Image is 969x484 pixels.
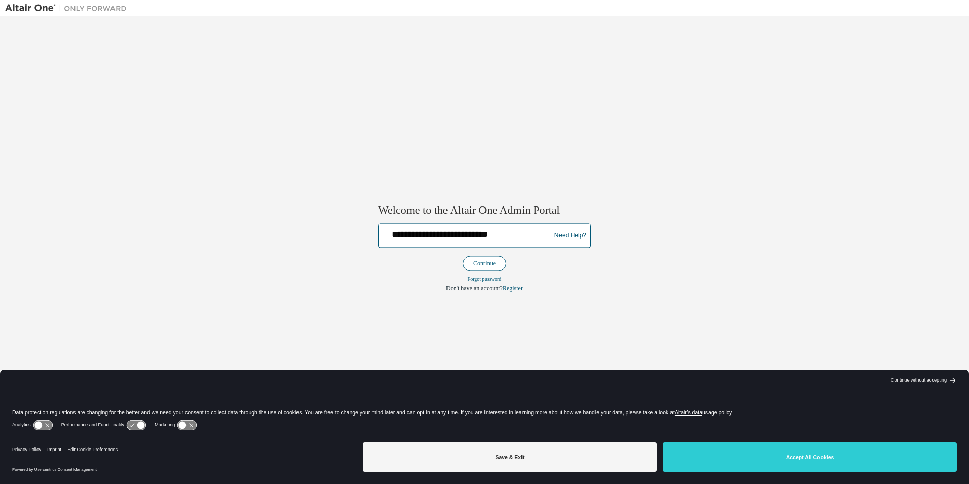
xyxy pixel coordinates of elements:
[554,235,586,236] a: Need Help?
[5,3,132,13] img: Altair One
[446,285,503,292] span: Don't have an account?
[503,285,523,292] a: Register
[463,256,506,271] button: Continue
[378,203,591,217] h2: Welcome to the Altair One Admin Portal
[468,276,502,282] a: Forgot password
